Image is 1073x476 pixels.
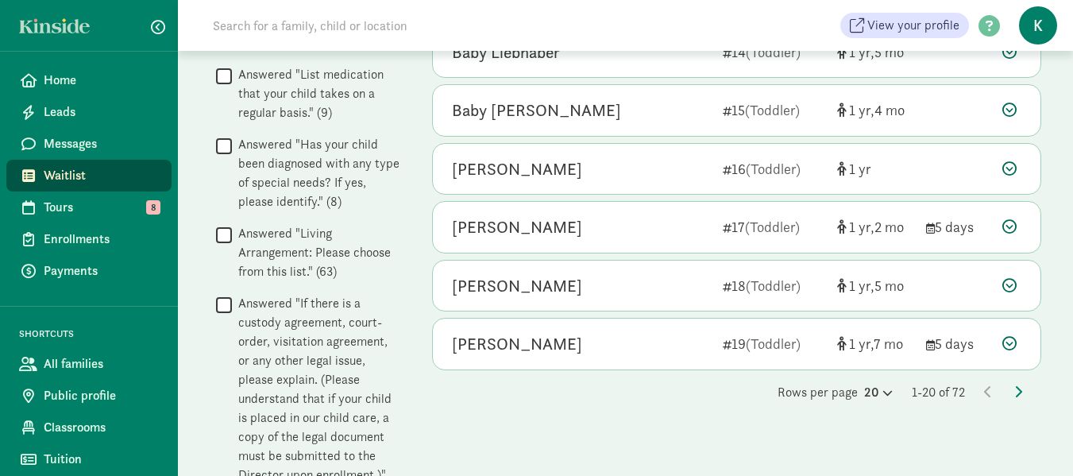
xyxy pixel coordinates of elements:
span: Public profile [44,386,159,405]
a: Enrollments [6,223,172,255]
div: [object Object] [837,216,913,238]
div: 14 [723,41,824,63]
a: Tours 8 [6,192,172,223]
span: 1 [849,160,871,178]
span: 1 [849,101,874,119]
span: (Toddler) [746,335,801,353]
div: 5 days [926,216,990,238]
div: [object Object] [837,158,913,180]
div: Rows per page 1-20 of 72 [432,383,1041,402]
span: K [1019,6,1057,45]
span: 7 [874,335,903,353]
a: Public profile [6,380,172,412]
span: 5 [874,43,904,61]
div: 16 [723,158,824,180]
div: [object Object] [837,41,913,63]
iframe: Chat Widget [994,400,1073,476]
span: 2 [874,218,904,236]
a: Classrooms [6,412,172,443]
a: Messages [6,128,172,160]
span: Enrollments [44,230,159,249]
div: Hattie Franke [452,157,582,182]
div: Clara Amy Crepon [452,273,582,299]
div: Baby Liebhaber [452,40,560,65]
div: 17 [723,216,824,238]
span: 8 [146,200,160,215]
a: View your profile [840,13,969,38]
div: 19 [723,333,824,354]
div: [object Object] [837,99,913,121]
span: Classrooms [44,418,159,437]
span: (Toddler) [746,43,801,61]
a: Waitlist [6,160,172,192]
span: 1 [849,43,874,61]
span: Waitlist [44,166,159,185]
div: Baby Sako [452,98,621,123]
a: Home [6,64,172,96]
div: Zoe Dethier [452,331,582,357]
span: Messages [44,134,159,153]
div: 5 days [926,333,990,354]
span: 4 [874,101,905,119]
label: Answered "Living Arrangement: Please choose from this list." (63) [232,224,400,281]
span: 1 [849,218,874,236]
span: Tuition [44,450,159,469]
a: Leads [6,96,172,128]
a: Tuition [6,443,172,475]
span: 1 [849,335,874,353]
div: 20 [864,383,893,402]
span: (Toddler) [746,277,801,295]
div: [object Object] [837,275,913,296]
a: Payments [6,255,172,287]
div: 18 [723,275,824,296]
span: Leads [44,103,159,122]
span: All families [44,354,159,373]
div: [object Object] [837,333,913,354]
div: 15 [723,99,824,121]
span: View your profile [867,16,959,35]
label: Answered "List medication that your child takes on a regular basis." (9) [232,65,400,122]
div: Finley Schott-LeClerc [452,215,582,240]
span: 5 [874,277,904,295]
span: 1 [849,277,874,295]
span: Payments [44,261,159,281]
span: (Toddler) [746,160,801,178]
a: All families [6,348,172,380]
span: (Toddler) [745,101,800,119]
span: Tours [44,198,159,217]
label: Answered "Has your child been diagnosed with any type of special needs? If yes, please identify."... [232,135,400,211]
span: Home [44,71,159,90]
input: Search for a family, child or location [203,10,649,41]
span: (Toddler) [745,218,800,236]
